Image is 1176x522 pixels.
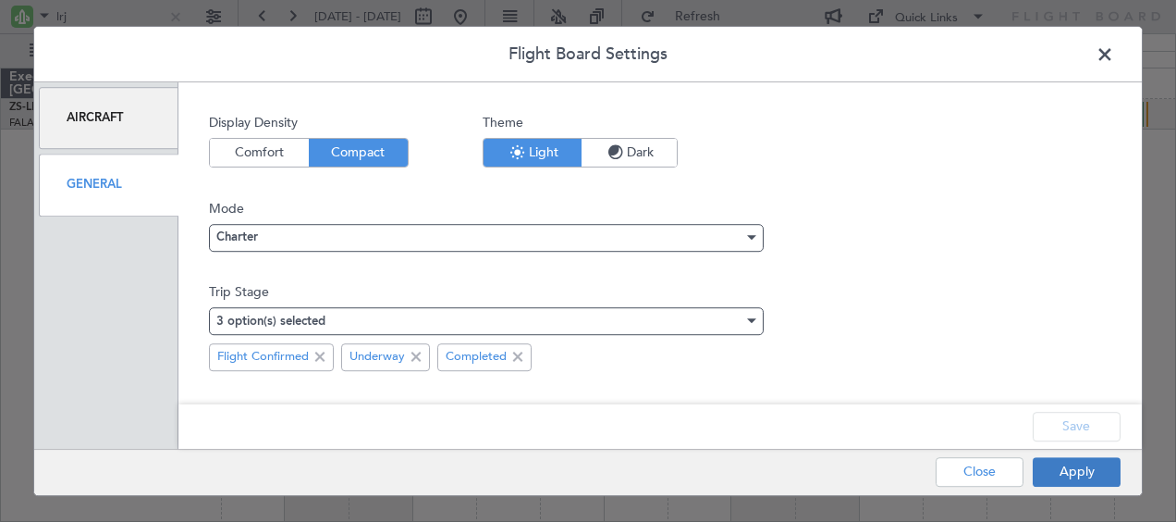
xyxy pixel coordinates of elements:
span: Theme [483,113,678,132]
button: Comfort [210,139,309,167]
button: Close [936,457,1023,487]
div: General [39,154,178,216]
span: Completed [446,348,507,367]
button: Dark [582,139,677,167]
button: Compact [309,139,408,167]
span: Trip Stage [209,282,1111,302]
span: Flight Leg Type [209,402,1111,421]
button: Light [484,139,582,167]
span: Charter [216,232,258,244]
mat-select-trigger: 3 option(s) selected [216,316,325,328]
header: Flight Board Settings [34,27,1142,82]
button: Apply [1033,457,1121,487]
span: Display Density [209,113,409,132]
div: Aircraft [39,87,178,149]
span: Flight Confirmed [217,348,309,367]
span: Underway [349,348,405,367]
span: Mode [209,199,1111,218]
